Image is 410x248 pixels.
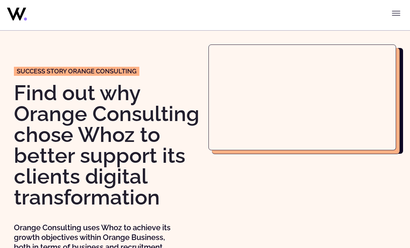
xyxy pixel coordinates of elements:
span: Success story Orange consulting [17,68,137,74]
button: Toggle menu [389,6,403,20]
iframe: Chatbot [364,202,400,238]
iframe: Orange Consulting uses Whoz to improve predictability and responsiveness to customer needs [209,45,396,150]
h1: Find out why Orange Consulting chose Whoz to better support its clients digital transformation [14,82,202,208]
